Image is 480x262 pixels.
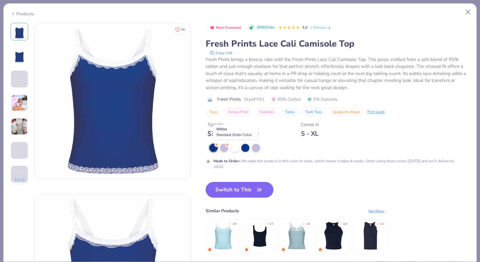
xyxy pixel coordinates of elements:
div: See More [368,208,387,214]
div: ★ [376,222,379,224]
button: Switch to This [206,182,273,198]
div: ★ [229,222,231,224]
button: Tanks [281,108,298,116]
img: Front [35,23,190,179]
strong: Made to Order : [213,159,240,164]
span: Most Favorited [216,26,241,29]
img: Front [12,24,27,39]
img: User generated content [11,118,28,135]
img: User generated content [11,159,12,176]
button: Transfers [255,108,278,116]
div: 5.0 Stars [278,23,300,33]
img: trending.gif [245,248,248,251]
button: Close [462,6,474,18]
div: ★ [339,222,342,224]
div: Fresh Prints brings a breezy vibe with the Fresh Prints Lace Cali Camisole Top. This piece, craft... [206,56,469,91]
div: S - XL [301,130,319,138]
img: trending.gif [318,248,322,251]
div: Typically [207,121,259,128]
img: User generated content [11,88,12,104]
div: We make this product in this color to order, which means it takes 8 weeks. Order using these colo... [213,158,456,169]
div: 4.8 [232,222,236,226]
button: Screen Print [224,108,252,116]
div: Comes In [301,121,319,128]
div: Similar Products [206,208,239,214]
img: trending.gif [208,248,212,251]
img: Back [12,48,27,63]
img: Gildan Adult Heavy Cotton 5.3 Oz. Tank [356,221,385,250]
button: Like [172,25,187,34]
span: 206K Clicks [257,25,275,30]
img: User generated content [11,94,28,111]
div: $ 37.00 - $ 45.00 [207,130,259,138]
img: Most Favorited sort [210,25,215,30]
span: Fresh Prints [217,96,241,103]
img: brand logo [206,97,214,102]
div: Products [11,11,34,17]
img: Fresh Prints Cali Camisole Top [208,221,238,250]
button: 10+ [11,175,28,184]
div: 4.8 [306,222,310,226]
span: Style FP61 [244,96,264,103]
div: ★ [266,222,268,224]
div: ★ [302,222,305,224]
div: White [213,125,258,139]
img: trending.gif [282,248,285,251]
button: copy to clipboard [208,50,234,56]
img: Bella Canvas Ladies' Micro Ribbed Scoop Tank [245,221,275,250]
button: Tank Tops [302,108,326,116]
button: Badge Button [206,24,244,32]
div: Fresh Prints Lace Cali Camisole Top [206,38,469,50]
span: 74 [181,28,185,31]
img: Fresh Prints Sunset Blvd Ribbed Scoop Tank Top [282,221,312,250]
button: Tops [206,108,221,116]
div: 4.5 [380,222,384,226]
div: 4.9 [269,222,273,226]
button: Spaghetti Straps [329,108,364,116]
a: 1 Reviews [310,25,332,30]
img: User generated content [11,183,12,199]
span: 95% Cotton [271,96,301,103]
span: 5% Elastane [307,96,337,103]
span: Standard Order Color [216,132,252,137]
div: Print Guide [367,109,385,115]
div: 4.8 [343,222,347,226]
img: Bella + Canvas Ladies' Micro Ribbed Racerback Tank [319,221,348,250]
span: 5.0 [302,25,307,30]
